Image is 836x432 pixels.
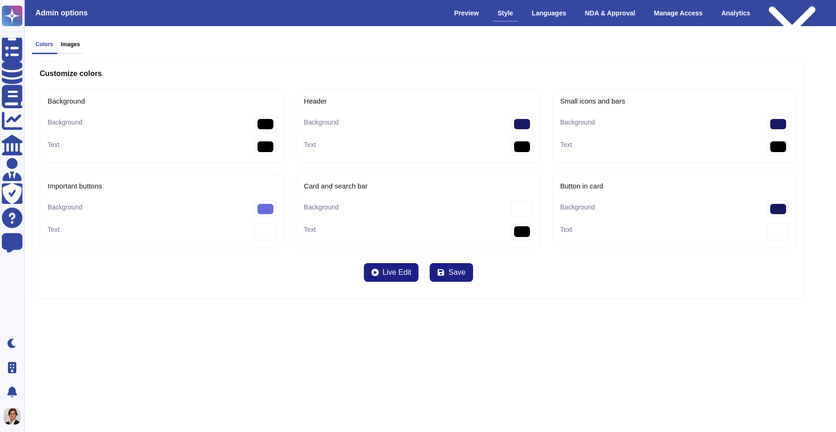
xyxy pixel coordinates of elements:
[304,226,316,233] label: Text
[717,5,755,21] div: Analytics
[40,69,102,78] h6: Customize colors
[449,5,483,21] div: Preview
[304,119,339,125] label: Background
[448,269,465,276] span: Save
[493,5,517,21] div: Style
[48,204,83,210] label: Background
[4,408,21,425] img: user
[649,5,708,21] div: Manage Access
[383,269,411,276] span: Live Edit
[2,406,27,426] button: user
[48,141,60,148] label: Text
[364,263,418,282] button: Live Edit
[48,182,277,189] div: Important buttons
[35,41,53,48] h3: Colors
[560,182,789,189] div: Button in card
[560,119,595,125] label: Background
[527,5,571,21] div: Languages
[560,226,572,233] label: Text
[430,263,473,282] button: Save
[560,98,789,105] div: Small icons and bars
[35,8,88,17] h3: Admin options
[61,41,80,48] h3: Images
[304,98,533,105] div: Header
[560,141,572,148] label: Text
[48,119,83,125] label: Background
[580,5,640,21] div: NDA & Approval
[304,204,339,210] label: Background
[560,204,595,210] label: Background
[304,141,316,148] label: Text
[48,226,60,233] label: Text
[304,182,533,189] div: Card and search bar
[48,98,277,105] div: Background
